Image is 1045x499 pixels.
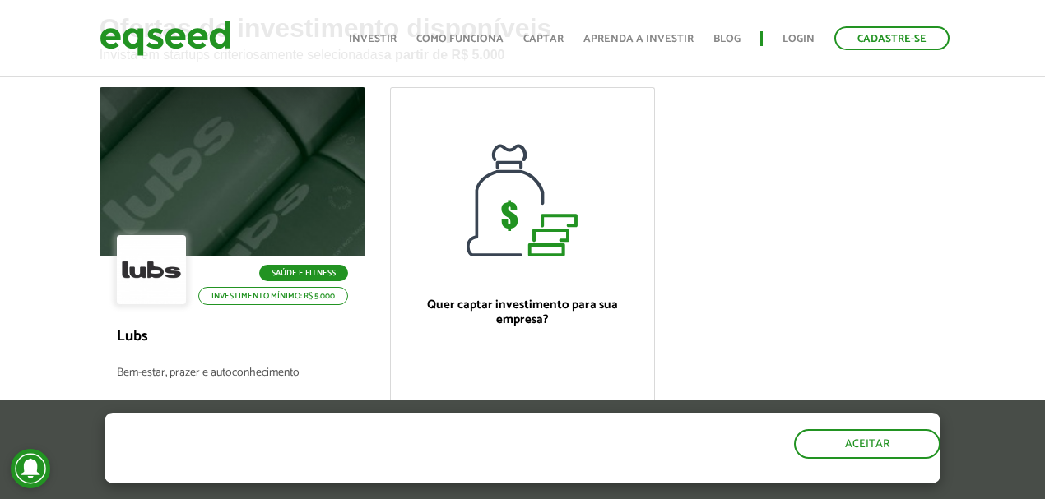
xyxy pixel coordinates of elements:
p: Saúde e Fitness [259,265,348,281]
a: Blog [713,34,741,44]
p: Bem-estar, prazer e autoconhecimento [117,367,348,402]
p: Lubs [117,328,348,346]
a: Login [783,34,815,44]
h5: O site da EqSeed utiliza cookies para melhorar sua navegação. [104,413,606,464]
img: EqSeed [100,16,231,60]
a: Como funciona [416,34,504,44]
a: Captar [523,34,564,44]
a: Cadastre-se [834,26,950,50]
button: Aceitar [794,429,940,459]
p: Ao clicar em "aceitar", você aceita nossa . [104,468,606,483]
a: política de privacidade e de cookies [322,469,512,483]
p: Investimento mínimo: R$ 5.000 [198,287,348,305]
a: Aprenda a investir [583,34,694,44]
a: Investir [349,34,397,44]
p: Quer captar investimento para sua empresa? [407,298,639,327]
